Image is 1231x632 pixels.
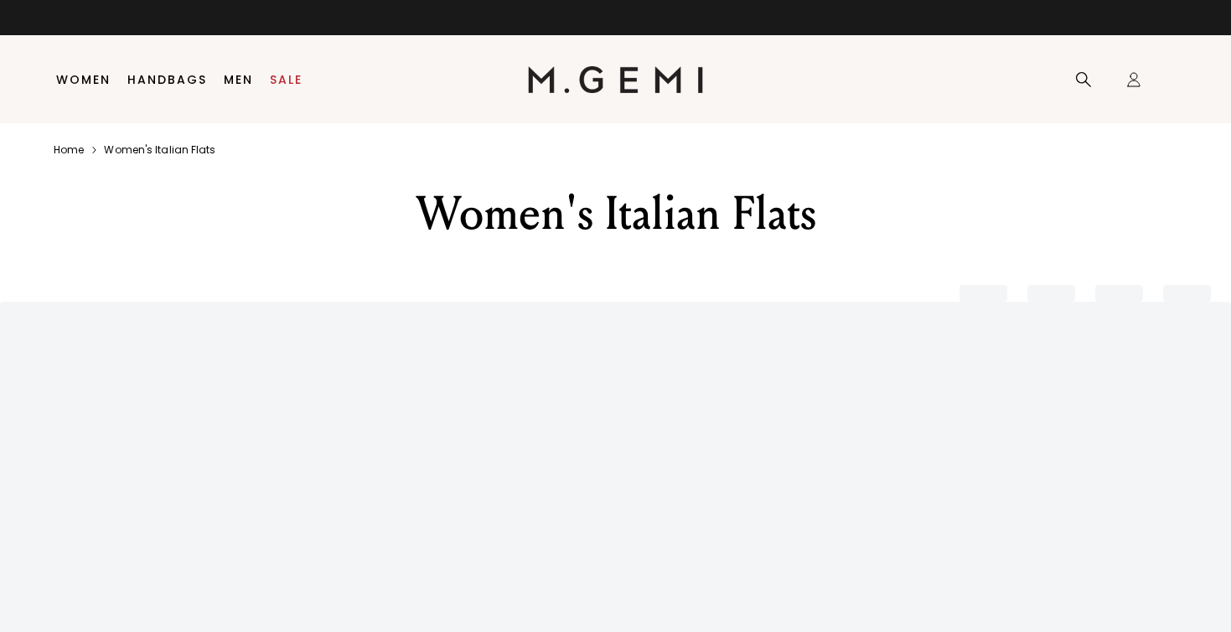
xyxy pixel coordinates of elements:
[270,73,303,86] a: Sale
[325,184,907,244] div: Women's Italian Flats
[56,73,111,86] a: Women
[54,143,84,157] a: Home
[104,143,215,157] a: Women's italian flats
[127,73,207,86] a: Handbags
[528,66,703,93] img: M.Gemi
[224,73,253,86] a: Men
